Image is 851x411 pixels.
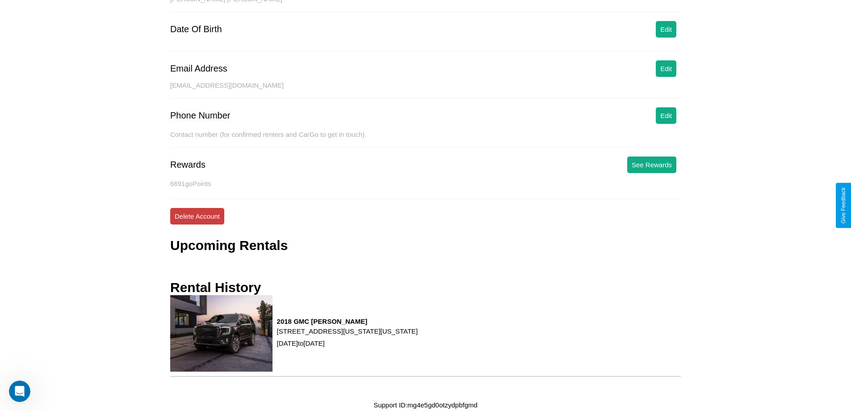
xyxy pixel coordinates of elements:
div: Contact number (for confirmed renters and CarGo to get in touch). [170,131,681,148]
div: [EMAIL_ADDRESS][DOMAIN_NAME] [170,81,681,98]
iframe: Intercom live chat [9,381,30,402]
div: Give Feedback [840,187,847,224]
div: Email Address [170,64,227,74]
button: Edit [656,107,676,124]
button: See Rewards [627,157,676,173]
h3: Upcoming Rentals [170,238,288,253]
h3: Rental History [170,280,261,295]
button: Delete Account [170,208,224,225]
p: [STREET_ADDRESS][US_STATE][US_STATE] [277,325,418,337]
button: Edit [656,60,676,77]
p: 6691 goPoints [170,178,681,190]
div: Rewards [170,160,205,170]
div: Phone Number [170,110,231,121]
button: Edit [656,21,676,38]
img: rental [170,295,272,372]
h3: 2018 GMC [PERSON_NAME] [277,318,418,325]
p: Support ID: mg4e5gd0otzydpbfgmd [373,399,478,411]
div: Date Of Birth [170,24,222,34]
p: [DATE] to [DATE] [277,337,418,349]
